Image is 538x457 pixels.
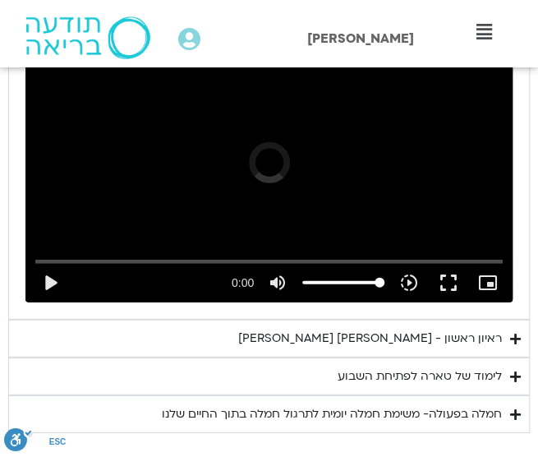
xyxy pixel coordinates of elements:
[25,16,151,59] img: תודעה בריאה
[307,30,414,48] span: [PERSON_NAME]
[238,329,502,349] div: ראיון ראשון - [PERSON_NAME] [PERSON_NAME]
[8,320,530,358] summary: ראיון ראשון - [PERSON_NAME] [PERSON_NAME]
[338,367,502,386] div: לימוד של טארה לפתיחת השבוע
[162,404,502,424] div: חמלה בפעולה- משימת חמלה יומית לתרגול חמלה בתוך החיים שלנו
[8,358,530,395] summary: לימוד של טארה לפתיחת השבוע
[8,395,530,433] summary: חמלה בפעולה- משימת חמלה יומית לתרגול חמלה בתוך החיים שלנו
